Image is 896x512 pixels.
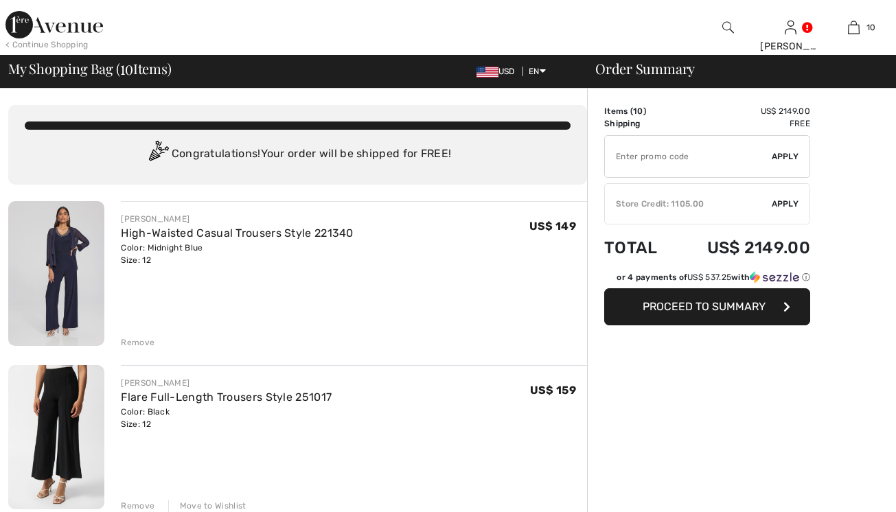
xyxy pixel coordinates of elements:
div: or 4 payments ofUS$ 537.25withSezzle Click to learn more about Sezzle [604,271,810,288]
a: 10 [823,19,884,36]
td: US$ 2149.00 [674,224,810,271]
td: Items ( ) [604,105,674,117]
img: Flare Full-Length Trousers Style 251017 [8,365,104,509]
div: Color: Black Size: 12 [121,406,332,430]
div: [PERSON_NAME] [121,213,353,225]
div: Move to Wishlist [168,500,246,512]
span: Apply [772,198,799,210]
span: My Shopping Bag ( Items) [8,62,172,75]
img: search the website [722,19,734,36]
span: Proceed to Summary [643,300,766,313]
td: Free [674,117,810,130]
div: Store Credit: 1105.00 [605,198,772,210]
span: EN [529,67,546,76]
img: 1ère Avenue [5,11,103,38]
td: US$ 2149.00 [674,105,810,117]
input: Promo code [605,136,772,177]
td: Total [604,224,674,271]
img: High-Waisted Casual Trousers Style 221340 [8,201,104,346]
div: or 4 payments of with [617,271,810,283]
td: Shipping [604,117,674,130]
a: High-Waisted Casual Trousers Style 221340 [121,226,353,240]
span: Apply [772,150,799,163]
img: US Dollar [476,67,498,78]
div: Order Summary [579,62,888,75]
div: [PERSON_NAME] [121,377,332,389]
div: Remove [121,336,154,349]
span: 10 [633,106,643,116]
img: Sezzle [750,271,799,283]
div: [PERSON_NAME] [760,39,821,54]
span: US$ 149 [529,220,576,233]
a: Flare Full-Length Trousers Style 251017 [121,391,332,404]
button: Proceed to Summary [604,288,810,325]
img: Congratulation2.svg [144,141,172,168]
div: Color: Midnight Blue Size: 12 [121,242,353,266]
div: Congratulations! Your order will be shipped for FREE! [25,141,571,168]
img: My Bag [848,19,860,36]
span: USD [476,67,520,76]
span: US$ 537.25 [687,272,731,282]
div: Remove [121,500,154,512]
img: My Info [785,19,796,36]
span: 10 [120,58,133,76]
div: < Continue Shopping [5,38,89,51]
span: US$ 159 [530,384,576,397]
span: 10 [866,21,876,34]
a: Sign In [785,21,796,34]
